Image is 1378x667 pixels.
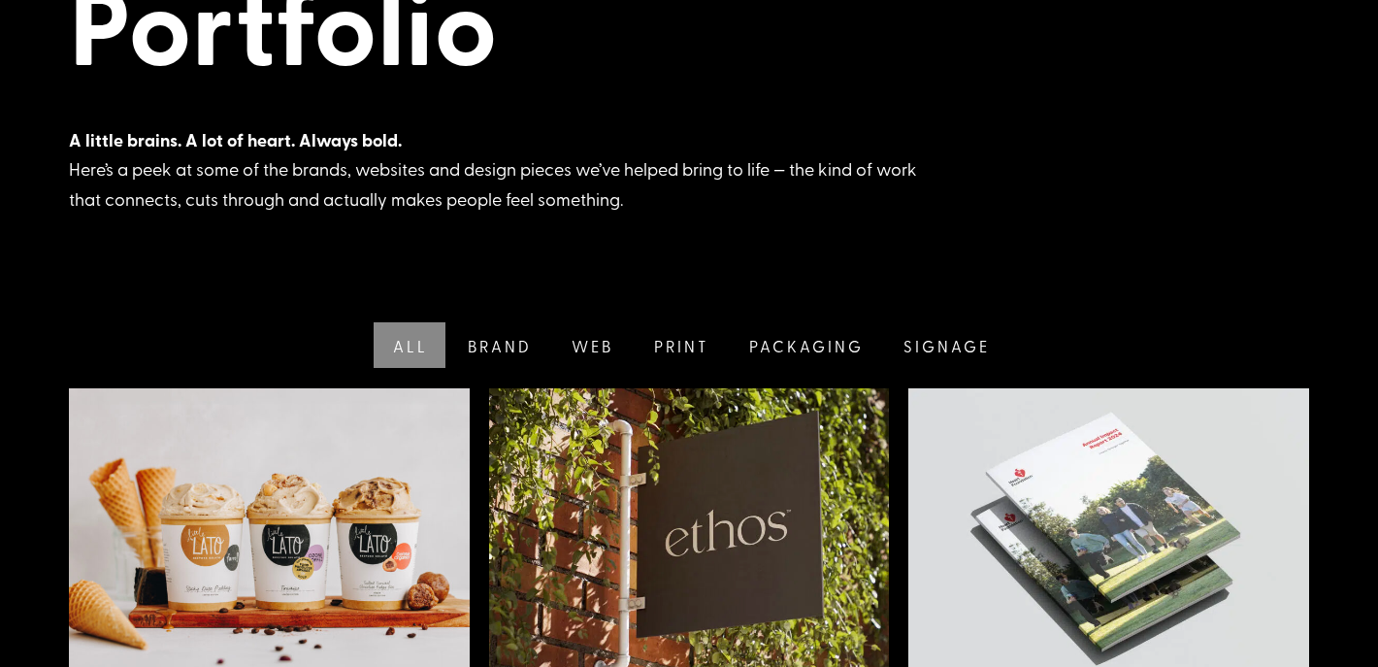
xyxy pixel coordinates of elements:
[549,322,632,368] a: Web
[727,322,882,368] a: Packaging
[881,322,1008,368] a: Signage
[370,322,445,368] a: All
[69,125,942,215] div: Here’s a peek at some of the brands, websites and design pieces we’ve helped bring to life — the ...
[632,322,728,368] a: Print
[445,322,550,368] a: Brand
[69,127,402,152] strong: A little brains. A lot of heart. Always bold.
